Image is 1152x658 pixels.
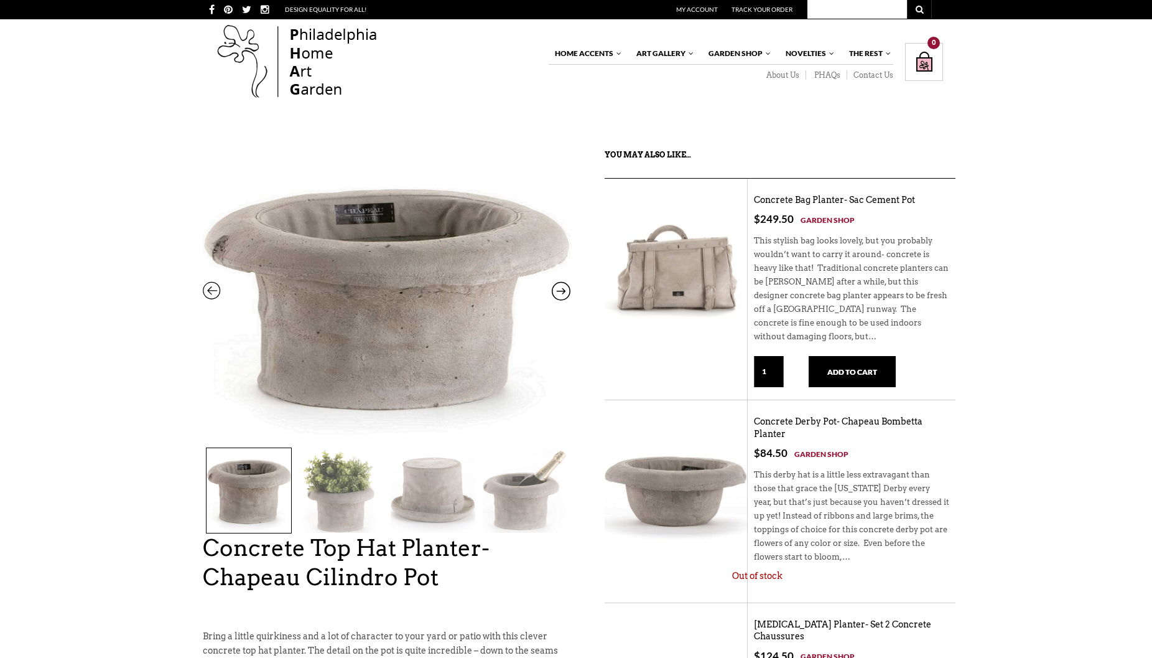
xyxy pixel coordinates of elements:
bdi: 249.50 [754,212,794,225]
a: Home Accents [549,43,623,64]
div: This derby hat is a little less extravagant than those that grace the [US_STATE] Derby every year... [754,461,949,577]
bdi: 84.50 [754,446,787,459]
h1: Concrete Top Hat Planter- Chapeau Cilindro Pot [203,533,570,592]
a: My Account [676,6,718,13]
span: $ [754,212,760,225]
a: Garden Shop [801,214,855,227]
a: Novelties [779,43,835,64]
a: Garden Shop [702,43,772,64]
a: Concrete Bag Planter- Sac Cement Pot [754,195,915,205]
input: Qty [754,356,784,387]
a: The Rest [843,43,892,64]
a: Garden Shop [794,448,848,461]
a: Contact Us [847,70,893,80]
p: Out of stock [732,570,949,583]
div: 0 [927,37,940,49]
a: [MEDICAL_DATA] Planter- Set 2 Concrete Chaussures [754,619,931,642]
button: Add to cart [809,356,896,387]
strong: You may also like… [605,150,691,159]
a: Concrete Derby Pot- Chapeau Bombetta Planter [754,416,922,439]
a: Track Your Order [732,6,792,13]
a: About Us [758,70,806,80]
a: Art Gallery [630,43,695,64]
div: This stylish bag looks lovely, but you probably wouldn’t want to carry it around- concrete is hea... [754,227,949,357]
a: PHAQs [806,70,847,80]
span: $ [754,446,760,459]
